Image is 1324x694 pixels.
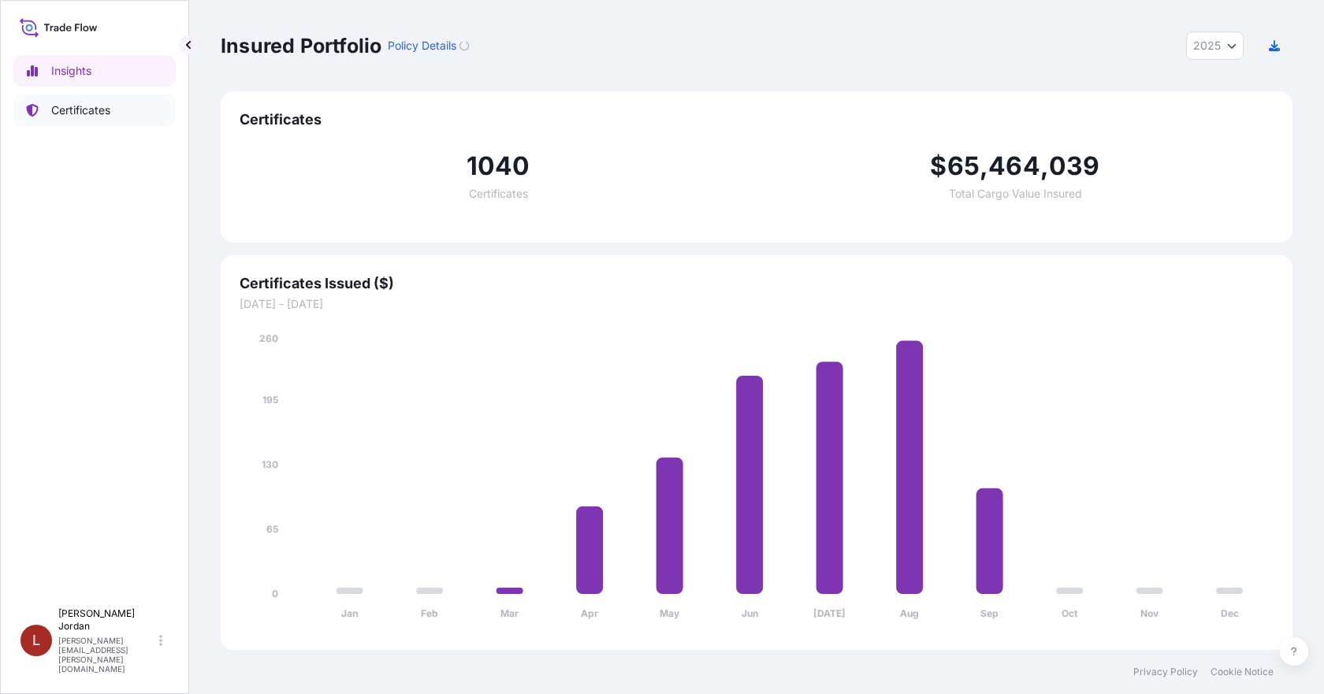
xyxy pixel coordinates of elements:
tspan: Sep [980,607,999,619]
span: 464 [988,154,1040,179]
tspan: 260 [259,332,278,344]
span: Certificates [469,188,528,199]
span: Certificates [240,110,1274,129]
span: 65 [947,154,980,179]
p: Certificates [51,102,110,118]
tspan: 195 [262,394,278,406]
tspan: Nov [1140,607,1159,619]
a: Insights [13,55,176,87]
p: Policy Details [388,38,456,54]
tspan: May [660,607,680,619]
p: [PERSON_NAME][EMAIL_ADDRESS][PERSON_NAME][DOMAIN_NAME] [58,636,156,674]
tspan: 130 [262,458,278,470]
span: Certificates Issued ($) [240,274,1274,293]
a: Cookie Notice [1211,666,1274,678]
tspan: Oct [1062,607,1078,619]
span: $ [930,154,947,179]
tspan: Feb [421,607,438,619]
a: Privacy Policy [1133,666,1198,678]
tspan: 65 [266,523,278,535]
tspan: Jan [341,607,358,619]
tspan: Dec [1221,607,1239,619]
p: [PERSON_NAME] Jordan [58,607,156,633]
tspan: Aug [900,607,919,619]
button: Loading [459,33,469,58]
span: 1040 [467,154,530,179]
span: , [1040,154,1049,179]
span: 039 [1049,154,1100,179]
span: L [32,633,40,648]
span: 2025 [1193,38,1221,54]
span: , [980,154,988,179]
span: Total Cargo Value Insured [949,188,1082,199]
button: Year Selector [1186,32,1244,60]
tspan: Mar [500,607,519,619]
span: [DATE] - [DATE] [240,296,1274,312]
a: Certificates [13,95,176,126]
tspan: [DATE] [813,607,846,619]
tspan: 0 [272,588,278,599]
div: Loading [459,41,469,50]
tspan: Apr [581,607,598,619]
tspan: Jun [742,607,758,619]
p: Insights [51,63,91,79]
p: Insured Portfolio [221,33,381,58]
